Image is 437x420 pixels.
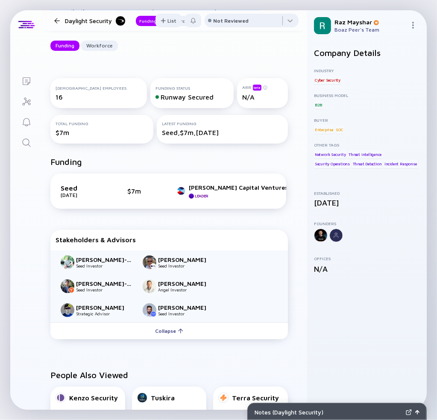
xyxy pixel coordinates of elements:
div: Raz Mayshar [334,18,406,26]
div: Cyber Security [314,76,341,84]
div: ARR [242,84,283,91]
div: Stakeholders & Advisors [56,236,283,244]
div: Boaz Peer's Team [334,26,406,33]
div: Collapse [150,324,188,338]
div: Seed Investor [158,263,214,268]
img: Menu [410,22,416,29]
a: Reminders [10,111,42,132]
div: [PERSON_NAME] [158,280,214,287]
div: Buyer [314,117,420,123]
div: Founders [314,221,420,226]
div: Established [314,191,420,196]
h2: Funding [50,157,82,167]
div: $7m [56,129,148,136]
div: Seed Investor [76,287,132,292]
button: Funding [136,16,160,26]
div: [PERSON_NAME] [158,256,214,263]
div: SOC [335,125,344,134]
img: Lior Lev-Tov picture [61,256,74,269]
div: Tuskira [151,394,175,402]
div: Business Model [314,93,420,98]
div: Incident Response [384,160,418,168]
div: Leader [195,194,208,198]
div: Terra Security [232,394,279,402]
div: Funding [50,39,79,52]
button: List [155,14,182,27]
div: Funding [136,17,160,25]
div: Funding Status [155,85,229,91]
div: Runway Secured [155,93,229,101]
div: Enterprise [314,125,334,134]
div: [PERSON_NAME] [158,304,214,311]
div: Seed, $7m, [DATE] [162,129,283,136]
a: [PERSON_NAME] Capital VenturesLeader [177,184,288,199]
img: Raz Profile Picture [314,17,331,34]
div: Network Security [314,150,347,159]
div: Offices [314,256,420,261]
div: Daylight Security [65,15,126,26]
div: [PERSON_NAME]--[GEOGRAPHIC_DATA] [76,280,132,287]
div: Total Funding [56,121,148,126]
img: Karl Mattson picture [143,279,156,293]
div: N/A [242,93,283,101]
div: Threat Detection [352,160,383,168]
div: Not Reviewed [213,18,249,24]
div: N/A [314,264,420,273]
img: Avi Corfas picture [143,256,156,269]
img: Ben Tytonovich picture [143,303,156,317]
img: Quentin Hottekiet--Beaucourt picture [61,279,74,293]
div: Seed [61,184,103,192]
div: Workforce [81,39,118,52]
h2: People Also Viewed [50,370,288,380]
button: Funding [50,41,79,51]
div: Seed Investor [76,263,132,268]
img: Don Jeter picture [61,303,74,317]
div: $7m [127,187,153,195]
img: Open Notes [415,410,419,414]
h2: Company Details [314,48,420,58]
div: [PERSON_NAME] [76,304,132,311]
div: Notes ( Daylight Security ) [255,408,402,416]
div: Other Tags [314,142,420,147]
div: [DEMOGRAPHIC_DATA] Employees [56,85,142,91]
a: Investor Map [10,91,42,111]
button: Workforce [81,41,118,51]
div: Angel Investor [158,287,214,292]
div: [DATE] [61,192,103,198]
div: Threat Intelligence [348,150,382,159]
div: Seed Investor [158,311,214,316]
div: Kenzo Security [69,394,118,402]
img: Expand Notes [406,409,412,415]
div: [PERSON_NAME]-Tov [76,256,132,263]
div: Latest Funding [162,121,283,126]
div: Industry [314,68,420,73]
div: [DATE] [314,198,420,207]
a: Search [10,132,42,152]
div: Strategic Advisor [76,311,132,316]
div: Security Operations [314,160,351,168]
div: B2B [314,100,323,109]
div: 16 [56,93,142,101]
button: Collapse [50,322,288,339]
div: [PERSON_NAME] Capital Ventures [189,184,288,191]
a: Lists [10,70,42,91]
div: beta [253,85,261,91]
